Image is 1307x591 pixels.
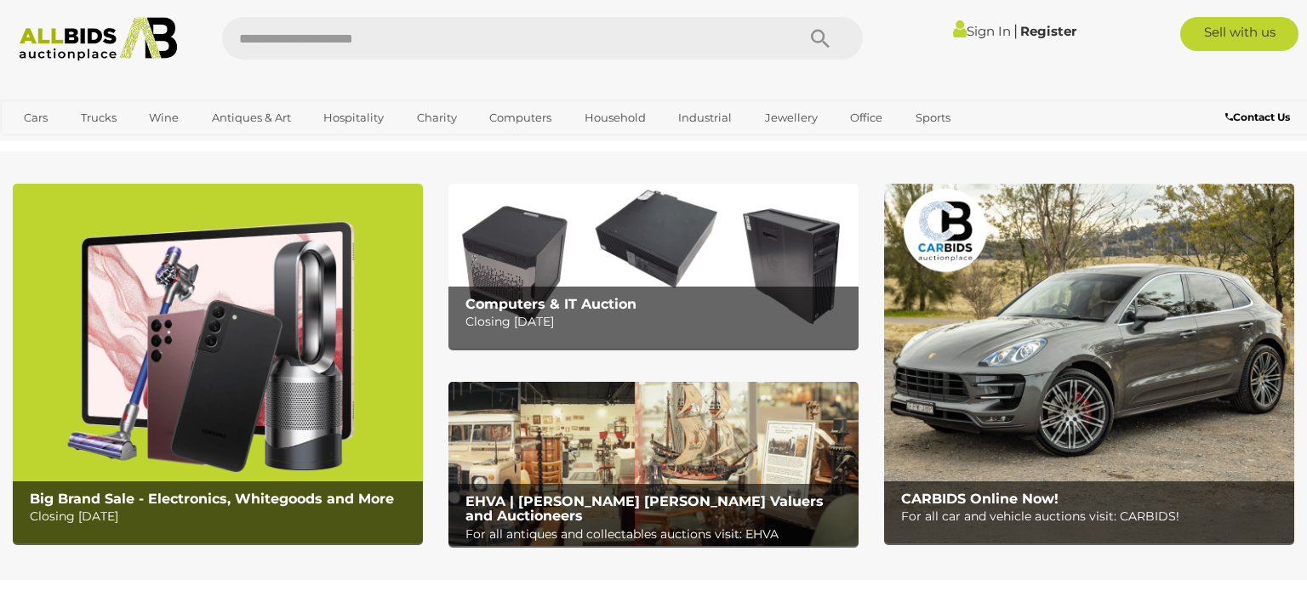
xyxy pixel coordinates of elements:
a: Register [1020,23,1076,39]
a: Sports [905,104,962,132]
p: Closing [DATE] [465,311,849,332]
img: EHVA | Evans Hastings Valuers and Auctioneers [448,382,859,546]
b: EHVA | [PERSON_NAME] [PERSON_NAME] Valuers and Auctioneers [465,493,824,525]
a: Contact Us [1225,108,1294,127]
a: EHVA | Evans Hastings Valuers and Auctioneers EHVA | [PERSON_NAME] [PERSON_NAME] Valuers and Auct... [448,382,859,546]
img: CARBIDS Online Now! [884,184,1294,543]
a: Wine [138,104,190,132]
b: Big Brand Sale - Electronics, Whitegoods and More [30,491,394,507]
a: CARBIDS Online Now! CARBIDS Online Now! For all car and vehicle auctions visit: CARBIDS! [884,184,1294,543]
a: [GEOGRAPHIC_DATA] [13,133,156,161]
img: Big Brand Sale - Electronics, Whitegoods and More [13,184,423,543]
a: Office [839,104,893,132]
p: Closing [DATE] [30,506,414,527]
span: | [1013,21,1018,40]
a: Sell with us [1180,17,1298,51]
p: For all car and vehicle auctions visit: CARBIDS! [901,506,1285,527]
a: Big Brand Sale - Electronics, Whitegoods and More Big Brand Sale - Electronics, Whitegoods and Mo... [13,184,423,543]
img: Allbids.com.au [10,17,187,61]
button: Search [778,17,863,60]
a: Household [574,104,657,132]
b: CARBIDS Online Now! [901,491,1059,507]
a: Computers [478,104,562,132]
b: Computers & IT Auction [465,296,636,312]
a: Charity [406,104,468,132]
a: Hospitality [312,104,395,132]
a: Trucks [70,104,128,132]
a: Antiques & Art [201,104,302,132]
b: Contact Us [1225,111,1290,123]
img: Computers & IT Auction [448,184,859,348]
a: Sign In [953,23,1011,39]
p: For all antiques and collectables auctions visit: EHVA [465,524,849,545]
a: Computers & IT Auction Computers & IT Auction Closing [DATE] [448,184,859,348]
a: Cars [13,104,59,132]
a: Jewellery [754,104,829,132]
a: Industrial [667,104,743,132]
